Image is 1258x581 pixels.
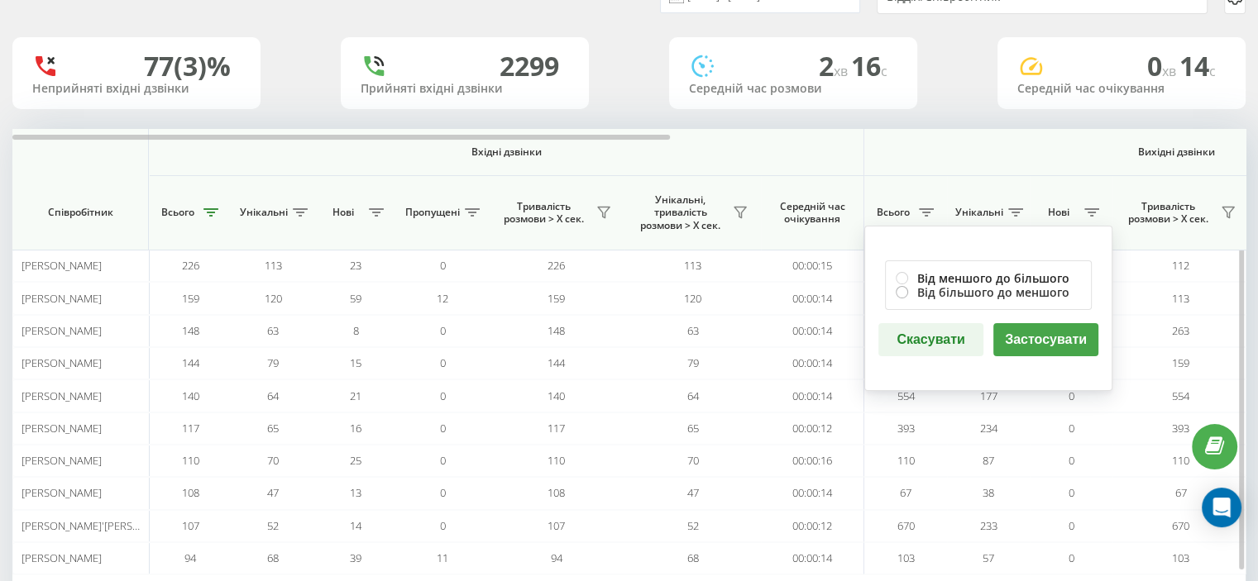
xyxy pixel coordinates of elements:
span: 113 [684,258,701,273]
span: 140 [182,388,199,403]
span: [PERSON_NAME] [22,355,102,370]
span: 0 [440,518,446,533]
span: 110 [897,453,915,468]
span: [PERSON_NAME] [22,453,102,468]
span: 94 [551,550,562,565]
span: 108 [182,485,199,500]
div: Неприйняті вхідні дзвінки [32,82,241,96]
span: 0 [1147,48,1179,83]
div: Прийняті вхідні дзвінки [361,82,569,96]
span: 79 [267,355,279,370]
span: 117 [182,421,199,436]
span: 16 [350,421,361,436]
span: 0 [440,355,446,370]
span: 0 [1069,550,1074,565]
span: 113 [265,258,282,273]
span: 16 [851,48,887,83]
span: 94 [184,550,196,565]
span: 65 [687,421,699,436]
span: 140 [548,388,565,403]
span: 233 [980,518,997,533]
span: [PERSON_NAME] [22,323,102,338]
span: 47 [687,485,699,500]
span: 0 [440,323,446,338]
span: 670 [897,518,915,533]
span: Унікальні [240,206,288,219]
span: Тривалість розмови > Х сек. [496,200,591,226]
span: 70 [267,453,279,468]
span: 148 [548,323,565,338]
span: 226 [548,258,565,273]
div: Середній час розмови [689,82,897,96]
span: Нові [323,206,364,219]
span: 393 [897,421,915,436]
span: 107 [548,518,565,533]
span: 0 [440,421,446,436]
span: Всього [873,206,914,219]
span: 68 [687,550,699,565]
span: 263 [1172,323,1189,338]
span: 64 [267,388,279,403]
span: 52 [687,518,699,533]
span: 59 [350,291,361,306]
span: 68 [267,550,279,565]
td: 00:00:12 [761,412,864,445]
span: 21 [350,388,361,403]
td: 00:00:15 [761,250,864,282]
span: 0 [1069,421,1074,436]
span: [PERSON_NAME] [22,421,102,436]
span: 144 [548,355,565,370]
span: 70 [687,453,699,468]
span: 0 [1069,453,1074,468]
span: 110 [548,453,565,468]
span: [PERSON_NAME] [22,258,102,273]
span: 670 [1172,518,1189,533]
span: 57 [983,550,994,565]
span: 234 [980,421,997,436]
span: 8 [353,323,359,338]
span: 38 [983,485,994,500]
span: [PERSON_NAME] [22,291,102,306]
label: Від більшого до меншого [896,285,1081,299]
div: Open Intercom Messenger [1202,488,1241,527]
span: 0 [440,485,446,500]
span: 87 [983,453,994,468]
span: 39 [350,550,361,565]
span: 2 [819,48,851,83]
span: [PERSON_NAME] [22,550,102,565]
span: 23 [350,258,361,273]
span: 113 [1172,291,1189,306]
td: 00:00:14 [761,379,864,412]
span: 47 [267,485,279,500]
td: 00:00:14 [761,282,864,314]
span: 112 [1172,258,1189,273]
span: 110 [182,453,199,468]
span: 63 [267,323,279,338]
span: 79 [687,355,699,370]
span: 65 [267,421,279,436]
span: 159 [1172,355,1189,370]
span: 177 [980,388,997,403]
span: 159 [182,291,199,306]
span: 15 [350,355,361,370]
td: 00:00:12 [761,510,864,542]
span: 117 [548,421,565,436]
span: 120 [684,291,701,306]
span: Середній час очікування [773,200,851,226]
span: 107 [182,518,199,533]
span: Унікальні, тривалість розмови > Х сек. [633,193,728,232]
span: Унікальні [955,206,1003,219]
span: 64 [687,388,699,403]
td: 00:00:14 [761,542,864,574]
span: 12 [437,291,448,306]
div: Середній час очікування [1017,82,1226,96]
span: 144 [182,355,199,370]
span: 103 [897,550,915,565]
span: [PERSON_NAME]'[PERSON_NAME] [22,518,184,533]
span: c [1209,62,1216,80]
span: [PERSON_NAME] [22,388,102,403]
span: 0 [440,388,446,403]
span: 25 [350,453,361,468]
label: Від меншого до більшого [896,271,1081,285]
span: Нові [1038,206,1079,219]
